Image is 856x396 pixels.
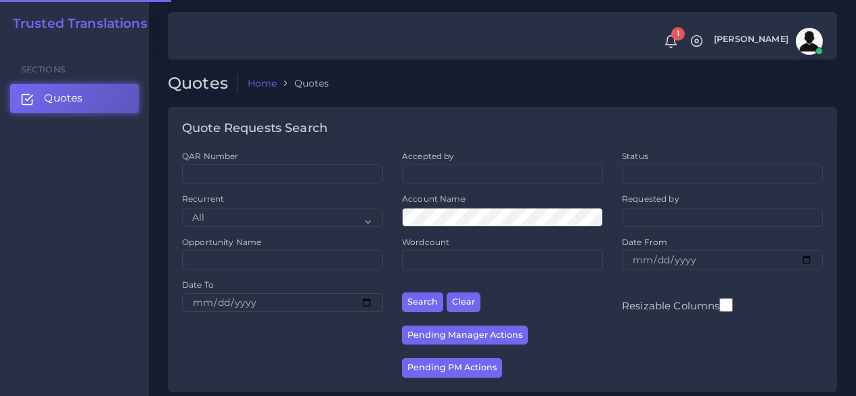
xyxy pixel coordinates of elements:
a: [PERSON_NAME]avatar [707,28,828,55]
span: Quotes [44,91,83,106]
label: Wordcount [402,236,449,248]
label: Account Name [402,193,466,204]
button: Search [402,292,443,312]
label: Resizable Columns [622,296,733,313]
a: Quotes [10,84,139,112]
label: Opportunity Name [182,236,261,248]
a: 1 [659,35,683,49]
span: 1 [671,27,685,41]
a: Home [248,76,277,90]
label: QAR Number [182,150,238,162]
label: Date From [622,236,667,248]
button: Pending PM Actions [402,358,502,378]
input: Resizable Columns [719,296,733,313]
label: Recurrent [182,193,224,204]
label: Accepted by [402,150,455,162]
h2: Quotes [168,74,238,93]
a: Trusted Translations [3,16,148,32]
h4: Quote Requests Search [182,121,328,136]
label: Status [622,150,648,162]
button: Pending Manager Actions [402,326,528,345]
button: Clear [447,292,480,312]
img: avatar [796,28,823,55]
span: Sections [21,64,66,74]
li: Quotes [277,76,329,90]
label: Requested by [622,193,679,204]
label: Date To [182,279,214,290]
span: [PERSON_NAME] [714,35,788,44]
